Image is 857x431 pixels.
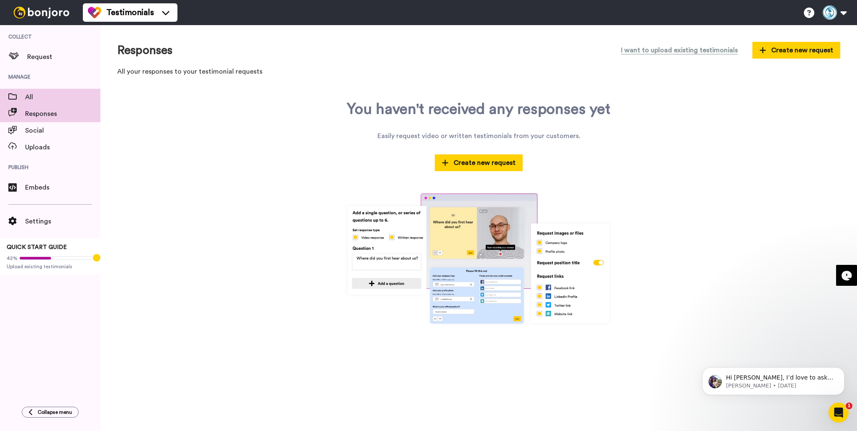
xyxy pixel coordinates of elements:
span: Embeds [25,182,100,192]
h1: Responses [117,44,172,57]
button: I want to upload existing testimonials [615,42,744,59]
span: Request [27,52,100,62]
span: 1 [846,403,852,409]
button: Create new request [752,42,840,59]
span: 42% [7,255,18,262]
span: Create new request [442,158,516,168]
img: tm-color.svg [88,6,101,19]
iframe: Intercom notifications message [690,350,857,408]
span: All [25,92,100,102]
span: Testimonials [106,7,154,18]
span: QUICK START GUIDE [7,244,67,250]
span: Collapse menu [38,409,72,416]
div: Tooltip anchor [93,254,100,262]
div: Easily request video or written testimonials from your customers. [377,131,580,141]
span: Uploads [25,142,100,152]
span: Create new request [759,45,833,55]
img: tm-lp.jpg [344,191,614,326]
button: Create new request [435,154,523,171]
span: Social [25,126,100,136]
iframe: Intercom live chat [829,403,849,423]
button: Collapse menu [22,407,79,418]
span: Responses [25,109,100,119]
img: bj-logo-header-white.svg [10,7,73,18]
span: Settings [25,216,100,226]
div: You haven't received any responses yet [347,101,611,118]
p: All your responses to your testimonial requests [117,67,840,77]
span: Upload existing testimonials [7,263,94,270]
